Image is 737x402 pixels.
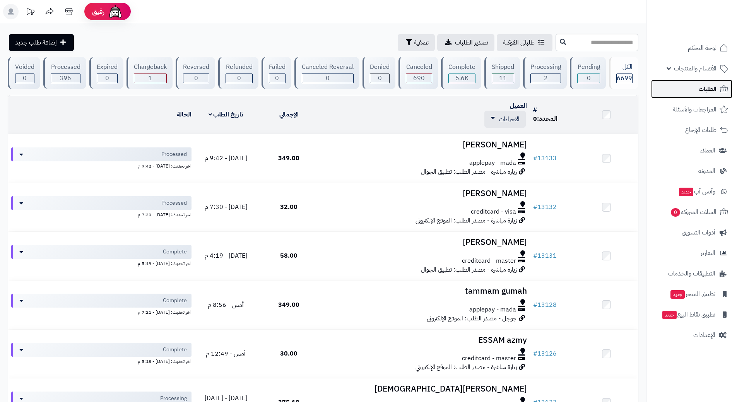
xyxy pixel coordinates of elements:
[651,223,732,242] a: أدوات التسويق
[587,74,591,83] span: 0
[15,74,34,83] div: 0
[698,166,715,176] span: المدونة
[651,39,732,57] a: لوحة التحكم
[533,105,537,115] a: #
[269,74,285,83] div: 0
[651,100,732,119] a: المراجعات والأسئلة
[679,188,693,196] span: جديد
[427,314,517,323] span: جوجل - مصدر الطلب: الموقع الإلكتروني
[163,248,187,256] span: Complete
[492,74,514,83] div: 11
[177,110,192,119] a: الحالة
[183,63,209,72] div: Reversed
[701,248,715,258] span: التقارير
[670,289,715,299] span: تطبيق المتجر
[662,309,715,320] span: تطبيق نقاط البيع
[531,74,561,83] div: 2
[544,74,548,83] span: 2
[92,7,104,16] span: رفيق
[23,74,27,83] span: 0
[88,57,125,89] a: Expired 0
[455,74,469,83] span: 5.6K
[533,114,537,123] span: 0
[280,202,298,212] span: 32.00
[651,141,732,160] a: العملاء
[42,57,87,89] a: Processed 396
[651,244,732,262] a: التقارير
[678,186,715,197] span: وآتس آب
[323,385,527,393] h3: [PERSON_NAME][DEMOGRAPHIC_DATA]
[11,210,192,218] div: اخر تحديث: [DATE] - 7:30 م
[416,363,517,372] span: زيارة مباشرة - مصدر الطلب: الموقع الإلكتروني
[651,264,732,283] a: التطبيقات والخدمات
[370,74,389,83] div: 0
[51,74,80,83] div: 396
[413,74,425,83] span: 690
[105,74,109,83] span: 0
[533,349,537,358] span: #
[280,251,298,260] span: 58.00
[6,57,42,89] a: Voided 0
[578,74,599,83] div: 0
[226,63,252,72] div: Refunded
[533,300,537,310] span: #
[108,4,123,19] img: ai-face.png
[462,257,516,265] span: creditcard - master
[533,202,537,212] span: #
[361,57,397,89] a: Denied 0
[161,199,187,207] span: Processed
[11,357,192,365] div: اخر تحديث: [DATE] - 5:18 م
[302,63,354,72] div: Canceled Reversal
[533,251,537,260] span: #
[205,154,247,163] span: [DATE] - 9:42 م
[378,74,382,83] span: 0
[370,63,390,72] div: Denied
[455,38,488,47] span: تصدير الطلبات
[278,154,299,163] span: 349.00
[260,57,293,89] a: Failed 0
[161,151,187,158] span: Processed
[483,57,522,89] a: Shipped 11
[11,161,192,169] div: اخر تحديث: [DATE] - 9:42 م
[323,140,527,149] h3: [PERSON_NAME]
[533,115,572,123] div: المحدد:
[533,154,557,163] a: #13133
[406,74,431,83] div: 690
[421,167,517,176] span: زيارة مباشرة - مصدر الطلب: تطبيق الجوال
[237,74,241,83] span: 0
[323,189,527,198] h3: [PERSON_NAME]
[671,208,681,217] span: 0
[499,74,507,83] span: 11
[209,110,244,119] a: تاريخ الطلب
[533,154,537,163] span: #
[183,74,209,83] div: 0
[682,227,715,238] span: أدوات التسويق
[568,57,607,89] a: Pending 0
[462,354,516,363] span: creditcard - master
[134,74,166,83] div: 1
[97,74,117,83] div: 0
[11,259,192,267] div: اخر تحديث: [DATE] - 5:19 م
[471,207,516,216] span: creditcard - visa
[217,57,260,89] a: Refunded 0
[670,290,685,299] span: جديد
[651,162,732,180] a: المدونة
[651,182,732,201] a: وآتس آبجديد
[206,349,246,358] span: أمس - 12:49 م
[651,121,732,139] a: طلبات الإرجاع
[163,346,187,354] span: Complete
[674,63,716,74] span: الأقسام والمنتجات
[15,63,34,72] div: Voided
[51,63,80,72] div: Processed
[205,251,247,260] span: [DATE] - 4:19 م
[651,305,732,324] a: تطبيق نقاط البيعجديد
[492,63,514,72] div: Shipped
[616,63,633,72] div: الكل
[533,202,557,212] a: #13132
[208,300,244,310] span: أمس - 8:56 م
[174,57,217,89] a: Reversed 0
[651,285,732,303] a: تطبيق المتجرجديد
[15,38,57,47] span: إضافة طلب جديد
[684,6,730,22] img: logo-2.png
[323,238,527,247] h3: [PERSON_NAME]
